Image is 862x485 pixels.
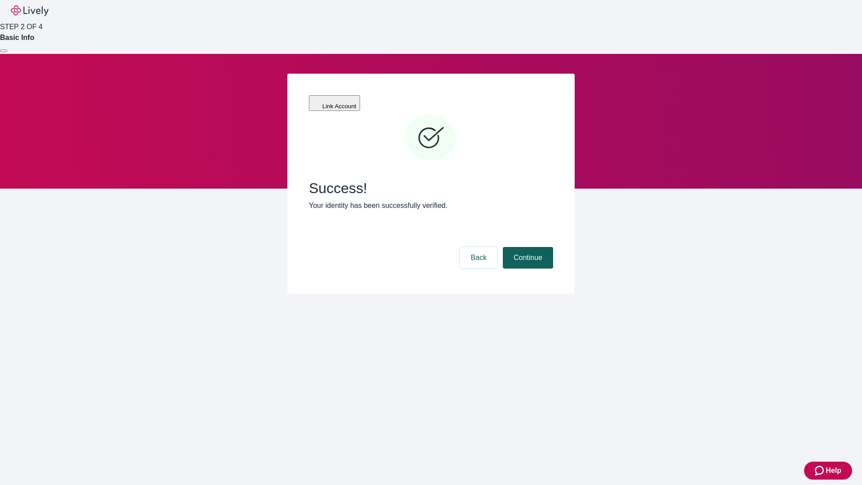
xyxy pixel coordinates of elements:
img: Lively [11,5,48,16]
button: Zendesk support iconHelp [804,462,852,480]
button: Link Account [309,95,360,111]
span: Help [826,465,841,476]
p: Your identity has been successfully verified. [309,200,553,211]
span: Success! [309,180,553,197]
svg: Checkmark icon [404,111,458,165]
button: Continue [503,247,553,269]
button: Back [460,247,497,269]
svg: Zendesk support icon [815,465,826,476]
